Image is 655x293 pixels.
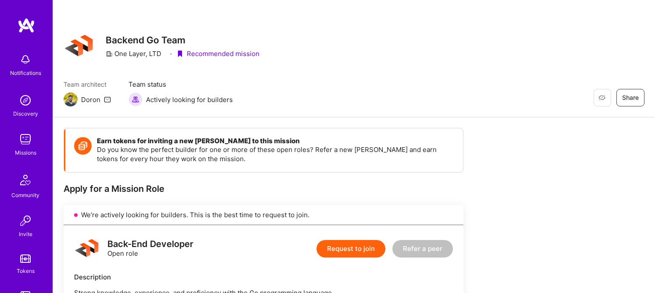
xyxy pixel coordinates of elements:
[107,240,193,249] div: Back-End Developer
[19,229,32,239] div: Invite
[64,205,463,225] div: We’re actively looking for builders. This is the best time to request to join.
[15,169,36,191] img: Community
[622,93,639,102] span: Share
[97,137,454,145] h4: Earn tokens for inviting a new [PERSON_NAME] to this mission
[392,240,453,258] button: Refer a peer
[17,131,34,148] img: teamwork
[74,236,100,262] img: logo
[20,254,31,263] img: tokens
[74,272,453,282] div: Description
[64,31,95,62] img: Company Logo
[17,92,34,109] img: discovery
[104,96,111,103] i: icon Mail
[17,212,34,229] img: Invite
[64,183,463,194] div: Apply for a Mission Role
[317,240,385,258] button: Request to join
[18,18,35,33] img: logo
[15,148,36,157] div: Missions
[128,92,142,106] img: Actively looking for builders
[107,240,193,258] div: Open role
[146,95,233,104] span: Actively looking for builders
[81,95,100,104] div: Doron
[74,137,92,155] img: Token icon
[10,68,41,78] div: Notifications
[128,80,233,89] span: Team status
[97,145,454,163] p: Do you know the perfect builder for one or more of these open roles? Refer a new [PERSON_NAME] an...
[106,50,113,57] i: icon CompanyGray
[106,49,161,58] div: One Layer, LTD
[64,80,111,89] span: Team architect
[17,51,34,68] img: bell
[17,266,35,275] div: Tokens
[64,92,78,106] img: Team Architect
[598,94,605,101] i: icon EyeClosed
[170,49,172,58] div: ·
[11,191,39,200] div: Community
[616,89,644,106] button: Share
[106,35,260,46] h3: Backend Go Team
[176,49,260,58] div: Recommended mission
[176,50,183,57] i: icon PurpleRibbon
[13,109,38,118] div: Discovery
